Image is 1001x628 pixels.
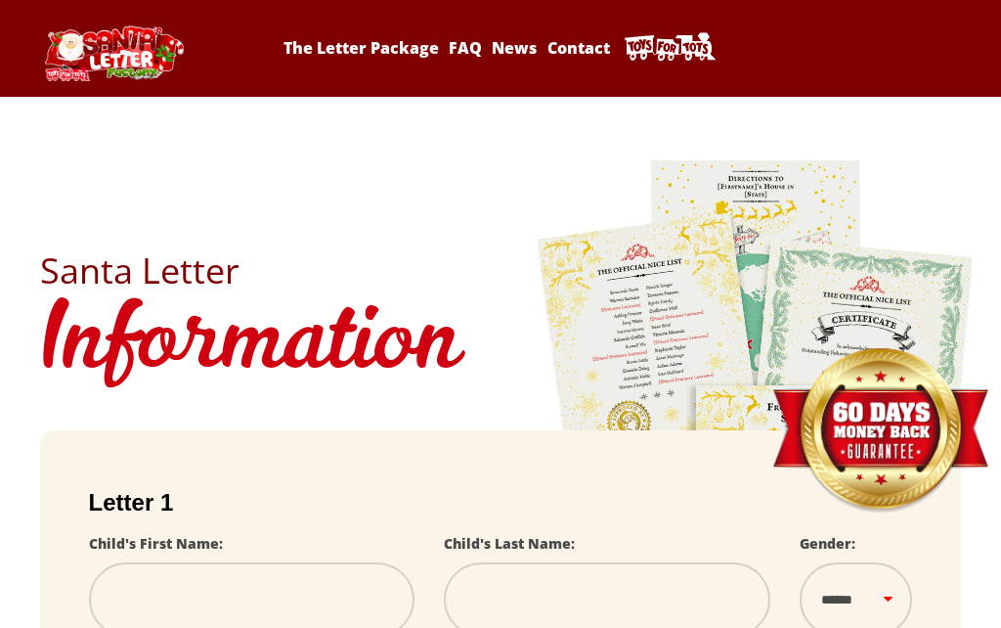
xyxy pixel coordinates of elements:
[444,534,575,553] label: Child's Last Name:
[800,534,855,553] label: Gender:
[40,289,962,401] h1: Information
[281,37,442,59] a: The Letter Package
[489,37,540,59] a: News
[89,534,223,553] label: Child's First Name:
[40,25,187,81] img: Santa Letter Logo
[89,489,913,516] h2: Letter 1
[40,253,962,289] h2: Santa Letter
[446,37,485,59] a: FAQ
[770,347,990,515] img: Money Back Guarantee
[544,37,613,59] a: Contact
